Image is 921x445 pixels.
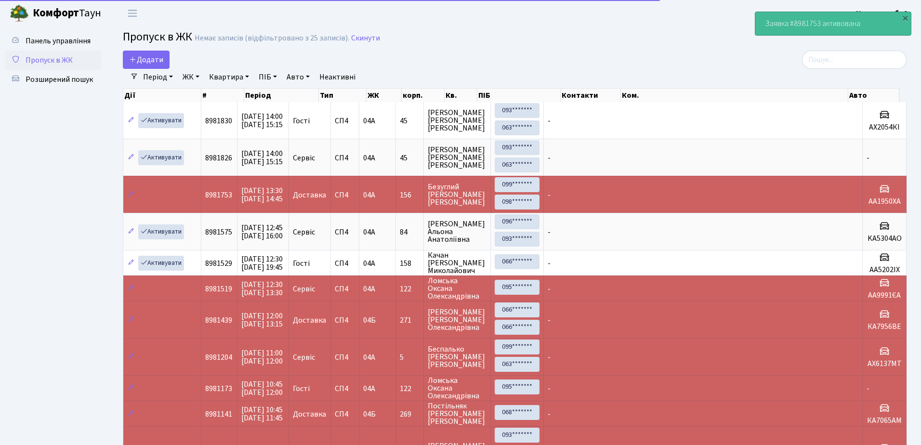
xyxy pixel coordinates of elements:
span: 04А [363,284,375,294]
span: - [548,409,551,419]
h5: АА1950ХА [867,197,902,206]
span: - [548,116,551,126]
span: Сервіс [293,285,315,293]
b: Консьєрж б. 4. [856,8,909,19]
span: [DATE] 10:45 [DATE] 11:45 [241,405,283,423]
span: - [548,315,551,326]
span: 8981204 [205,352,232,363]
span: [DATE] 12:00 [DATE] 13:15 [241,311,283,329]
a: Неактивні [316,69,359,85]
span: [DATE] 12:30 [DATE] 13:30 [241,279,283,298]
span: [DATE] 14:00 [DATE] 15:15 [241,148,283,167]
th: Період [244,89,319,102]
span: - [548,227,551,237]
span: Сервіс [293,228,315,236]
span: [PERSON_NAME] [PERSON_NAME] [PERSON_NAME] [428,146,487,169]
th: Авто [848,89,899,102]
span: [DATE] 14:00 [DATE] 15:15 [241,111,283,130]
span: Беспалько [PERSON_NAME] [PERSON_NAME] [428,345,487,368]
span: Ломська Оксана Олександрівна [428,377,487,400]
span: Сервіс [293,154,315,162]
span: [DATE] 13:30 [DATE] 14:45 [241,185,283,204]
h5: КА7065АМ [867,416,902,425]
span: 122 [400,385,420,393]
span: Панель управління [26,36,91,46]
span: СП4 [335,410,355,418]
a: ЖК [179,69,203,85]
h5: АХ2054КІ [867,123,902,132]
span: СП4 [335,260,355,267]
a: Пропуск в ЖК [5,51,101,70]
span: [DATE] 11:00 [DATE] 12:00 [241,348,283,366]
h5: АА5202ІХ [867,265,902,275]
span: - [548,258,551,269]
span: 04А [363,116,375,126]
span: [PERSON_NAME] [PERSON_NAME] [PERSON_NAME] [428,109,487,132]
a: Активувати [138,113,184,128]
span: 156 [400,191,420,199]
span: Пропуск в ЖК [123,28,192,45]
a: Розширений пошук [5,70,101,89]
button: Переключити навігацію [120,5,145,21]
th: Тип [319,89,367,102]
span: - [867,153,869,163]
span: - [548,284,551,294]
span: СП4 [335,285,355,293]
span: Постільняк [PERSON_NAME] [PERSON_NAME] [428,402,487,425]
span: 158 [400,260,420,267]
th: Дії [123,89,201,102]
span: Таун [33,5,101,22]
span: 04А [363,383,375,394]
span: 84 [400,228,420,236]
div: × [900,13,910,23]
span: Доставка [293,316,326,324]
div: Немає записів (відфільтровано з 25 записів). [195,34,349,43]
span: - [548,352,551,363]
span: Пропуск в ЖК [26,55,73,65]
div: Заявка #8981753 активована [755,12,911,35]
span: СП4 [335,228,355,236]
span: 269 [400,410,420,418]
span: СП4 [335,353,355,361]
span: [DATE] 12:30 [DATE] 19:45 [241,254,283,273]
span: 8981439 [205,315,232,326]
span: 271 [400,316,420,324]
a: Додати [123,51,170,69]
span: СП4 [335,117,355,125]
span: Доставка [293,191,326,199]
span: 8981173 [205,383,232,394]
span: 04А [363,153,375,163]
span: 8981141 [205,409,232,419]
span: - [867,383,869,394]
span: 8981830 [205,116,232,126]
span: Гості [293,260,310,267]
span: 04Б [363,315,376,326]
a: Авто [283,69,314,85]
a: Квартира [205,69,253,85]
th: ЖК [367,89,401,102]
a: Активувати [138,256,184,271]
span: 8981529 [205,258,232,269]
a: Активувати [138,224,184,239]
th: Кв. [445,89,477,102]
a: ПІБ [255,69,281,85]
span: 04А [363,352,375,363]
span: Гості [293,385,310,393]
span: Качан [PERSON_NAME] Миколайович [428,251,487,275]
h5: КА7956ВЕ [867,322,902,331]
th: корп. [402,89,445,102]
span: 04Б [363,409,376,419]
span: СП4 [335,154,355,162]
span: СП4 [335,385,355,393]
span: - [548,190,551,200]
span: Додати [129,54,163,65]
span: Ломська Оксана Олександрівна [428,277,487,300]
span: [PERSON_NAME] Альона Анатоліївна [428,220,487,243]
span: - [548,153,551,163]
th: Ком. [621,89,848,102]
span: 04А [363,258,375,269]
span: Сервіс [293,353,315,361]
a: Активувати [138,150,184,165]
span: СП4 [335,316,355,324]
span: 8981826 [205,153,232,163]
